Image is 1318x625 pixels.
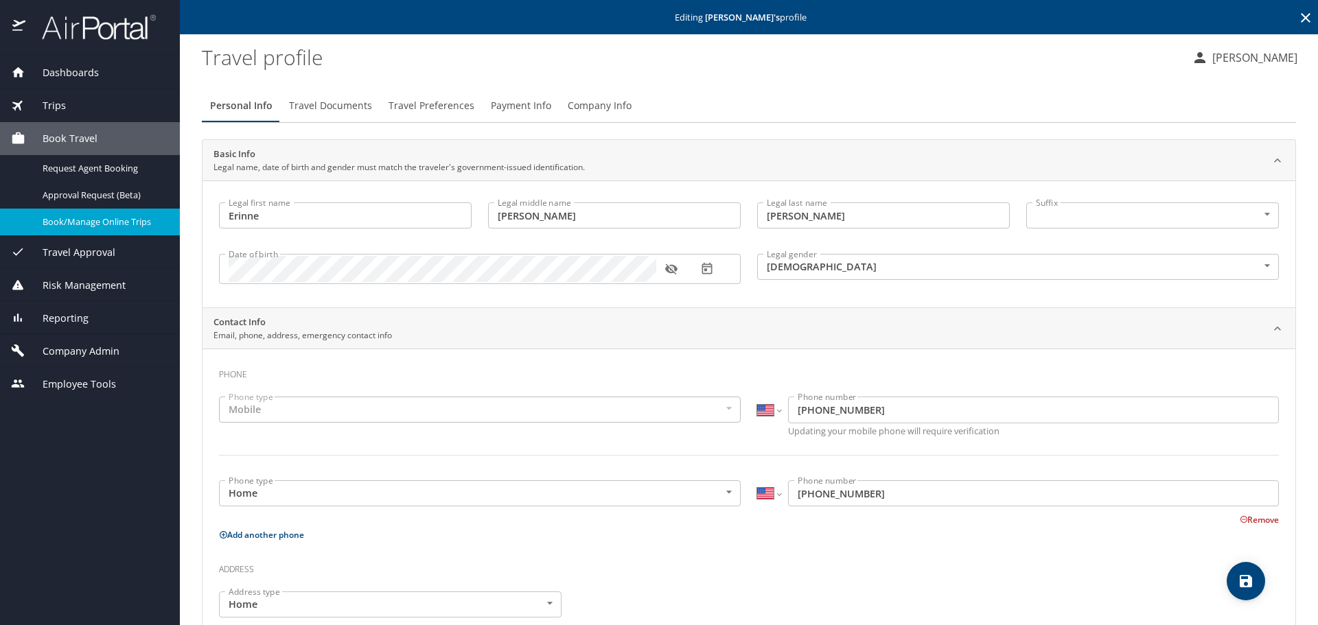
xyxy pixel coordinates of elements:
span: Reporting [25,311,89,326]
span: Approval Request (Beta) [43,189,163,202]
span: Company Info [568,97,632,115]
span: Company Admin [25,344,119,359]
span: Travel Documents [289,97,372,115]
p: Updating your mobile phone will require verification [788,427,1279,436]
p: Editing profile [184,13,1314,22]
p: Email, phone, address, emergency contact info [213,329,392,342]
img: icon-airportal.png [12,14,27,40]
span: Book/Manage Online Trips [43,215,163,228]
span: Risk Management [25,278,126,293]
span: Payment Info [491,97,551,115]
span: Travel Approval [25,245,115,260]
div: Home [219,480,741,506]
div: Mobile [219,397,741,423]
div: Contact InfoEmail, phone, address, emergency contact info [203,308,1295,349]
h3: Address [219,554,1279,578]
div: Basic InfoLegal name, date of birth and gender must match the traveler's government-issued identi... [203,140,1295,181]
span: Personal Info [210,97,273,115]
img: airportal-logo.png [27,14,156,40]
h1: Travel profile [202,36,1181,78]
button: [PERSON_NAME] [1186,45,1303,70]
button: Remove [1240,514,1279,526]
span: Request Agent Booking [43,162,163,175]
span: Travel Preferences [389,97,474,115]
span: Dashboards [25,65,99,80]
div: Basic InfoLegal name, date of birth and gender must match the traveler's government-issued identi... [203,180,1295,307]
p: Legal name, date of birth and gender must match the traveler's government-issued identification. [213,161,585,174]
h2: Basic Info [213,148,585,161]
button: Add another phone [219,529,304,541]
div: Profile [202,89,1296,122]
h3: Phone [219,359,1279,383]
div: ​ [1026,202,1279,228]
strong: [PERSON_NAME] 's [705,11,780,23]
p: [PERSON_NAME] [1208,49,1297,66]
button: save [1227,562,1265,600]
h2: Contact Info [213,316,392,329]
div: Home [219,591,562,617]
span: Book Travel [25,131,97,146]
div: [DEMOGRAPHIC_DATA] [757,254,1279,280]
span: Employee Tools [25,377,116,392]
span: Trips [25,98,66,113]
